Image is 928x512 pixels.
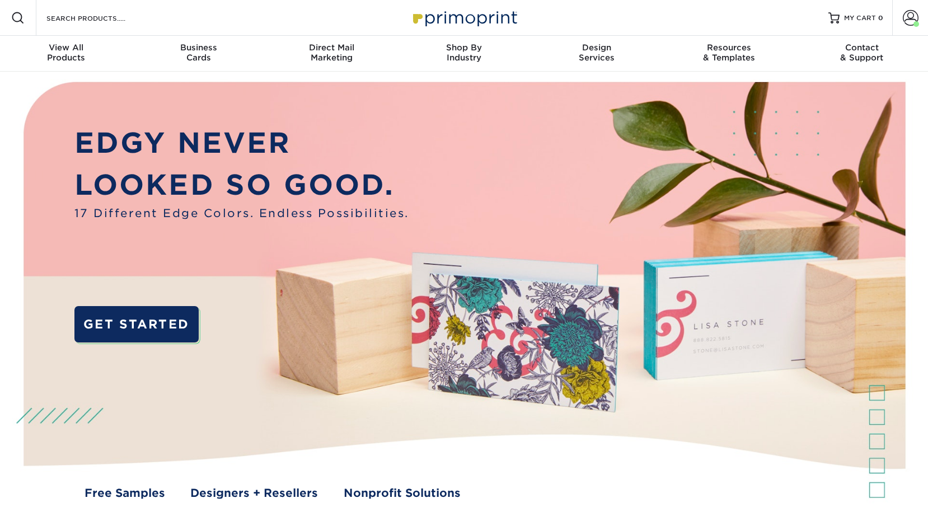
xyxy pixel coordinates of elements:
span: 0 [878,14,883,22]
a: Designers + Resellers [190,485,318,502]
a: Nonprofit Solutions [344,485,461,502]
span: MY CART [844,13,876,23]
a: Free Samples [85,485,165,502]
div: & Support [795,43,928,63]
div: Cards [133,43,265,63]
span: Direct Mail [265,43,398,53]
div: & Templates [663,43,795,63]
a: Shop ByIndustry [398,36,531,72]
span: 17 Different Edge Colors. Endless Possibilities. [74,205,409,222]
span: Shop By [398,43,531,53]
span: Business [133,43,265,53]
p: EDGY NEVER [74,122,409,164]
img: Primoprint [408,6,520,30]
span: Resources [663,43,795,53]
input: SEARCH PRODUCTS..... [45,11,154,25]
a: Direct MailMarketing [265,36,398,72]
a: Contact& Support [795,36,928,72]
a: Resources& Templates [663,36,795,72]
span: Design [530,43,663,53]
div: Marketing [265,43,398,63]
div: Services [530,43,663,63]
div: Industry [398,43,531,63]
a: GET STARTED [74,306,199,342]
p: LOOKED SO GOOD. [74,164,409,206]
a: DesignServices [530,36,663,72]
a: BusinessCards [133,36,265,72]
span: Contact [795,43,928,53]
